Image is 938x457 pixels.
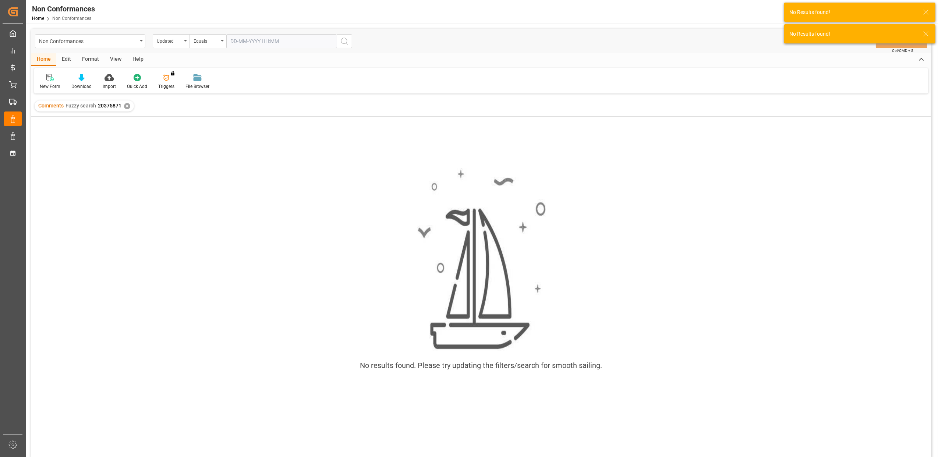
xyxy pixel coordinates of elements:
[77,53,105,66] div: Format
[892,48,913,53] span: Ctrl/CMD + S
[127,53,149,66] div: Help
[56,53,77,66] div: Edit
[127,83,147,90] div: Quick Add
[66,103,96,109] span: Fuzzy search
[185,83,209,90] div: File Browser
[226,34,337,48] input: DD-MM-YYYY HH:MM
[35,34,145,48] button: open menu
[71,83,92,90] div: Download
[32,16,44,21] a: Home
[103,83,116,90] div: Import
[40,83,60,90] div: New Form
[38,103,64,109] span: Comments
[789,8,916,16] div: No Results found!
[190,34,226,48] button: open menu
[157,36,182,45] div: Updated
[31,53,56,66] div: Home
[789,30,916,38] div: No Results found!
[32,3,95,14] div: Non Conformances
[105,53,127,66] div: View
[417,168,546,351] img: smooth_sailing.jpeg
[98,103,121,109] span: 20375871
[39,36,137,45] div: Non Conformances
[124,103,130,109] div: ✕
[360,360,602,371] div: No results found. Please try updating the filters/search for smooth sailing.
[194,36,219,45] div: Equals
[337,34,352,48] button: search button
[153,34,190,48] button: open menu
